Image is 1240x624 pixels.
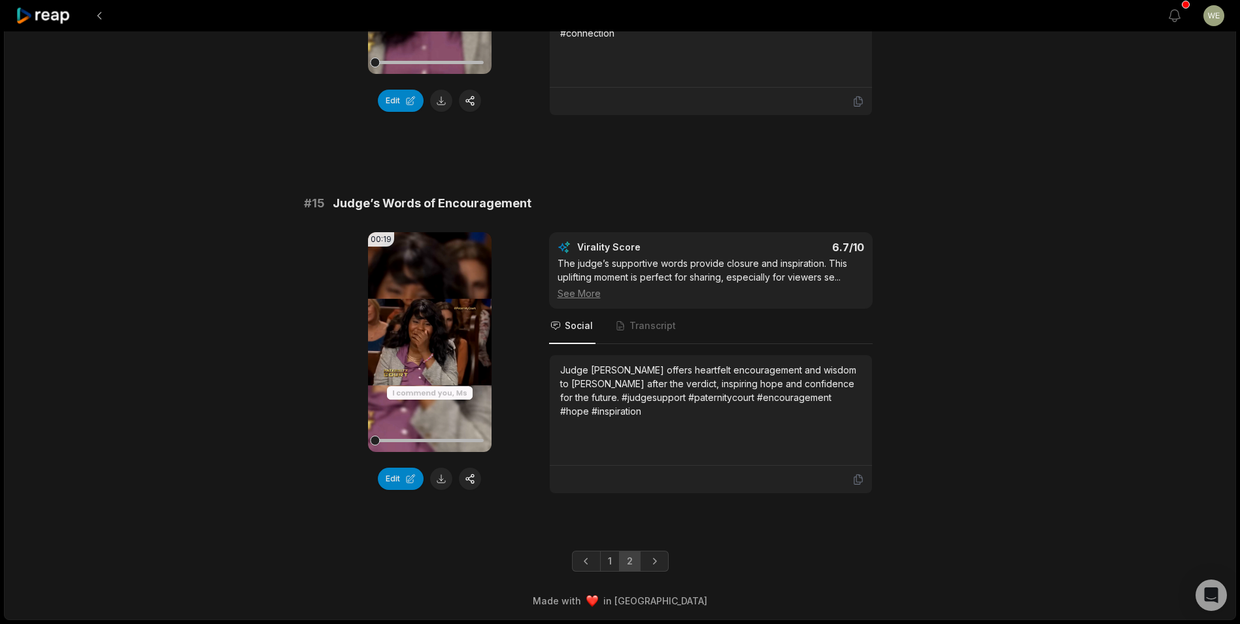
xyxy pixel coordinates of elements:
[16,594,1224,608] div: Made with in [GEOGRAPHIC_DATA]
[640,551,669,572] a: Next page
[549,309,873,344] nav: Tabs
[304,194,325,213] span: # 15
[577,241,718,254] div: Virality Score
[1196,580,1227,611] div: Open Intercom Messenger
[572,551,601,572] a: Previous page
[724,241,864,254] div: 6.7 /10
[572,551,669,572] ul: Pagination
[558,256,864,300] div: The judge’s supportive words provide closure and inspiration. This uplifting moment is perfect fo...
[368,232,492,452] video: Your browser does not support mp4 format.
[560,363,862,418] div: Judge [PERSON_NAME] offers heartfelt encouragement and wisdom to [PERSON_NAME] after the verdict,...
[378,90,424,112] button: Edit
[558,286,864,300] div: See More
[600,551,620,572] a: Page 1
[378,468,424,490] button: Edit
[333,194,531,213] span: Judge’s Words of Encouragement
[619,551,641,572] a: Page 2 is your current page
[629,319,676,332] span: Transcript
[586,595,598,607] img: heart emoji
[565,319,593,332] span: Social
